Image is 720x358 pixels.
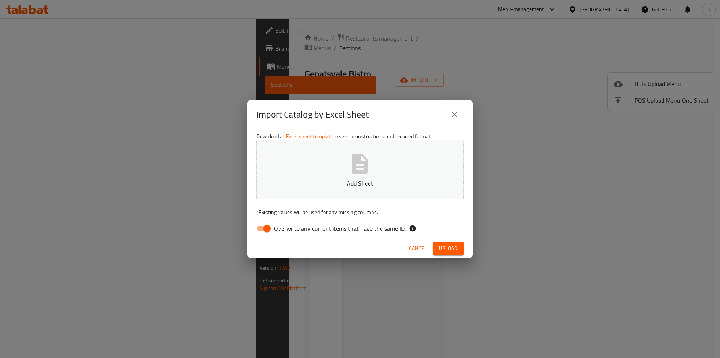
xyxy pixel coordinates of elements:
svg: If the overwrite option isn't selected, then the items that match an existing ID will be ignored ... [409,225,416,232]
span: Upload [439,244,457,253]
button: Add Sheet [256,140,463,199]
span: Overwrite any current items that have the same ID. [274,224,406,233]
p: Add Sheet [268,179,452,188]
p: Existing values will be used for any missing columns. [256,208,463,216]
div: Download an to see the instructions and required format. [247,130,472,239]
button: Cancel [406,242,430,255]
a: Excel sheet template [286,131,333,141]
h2: Import Catalog by Excel Sheet [256,109,369,121]
button: Upload [433,242,463,255]
button: close [445,106,463,124]
span: Cancel [409,244,427,253]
